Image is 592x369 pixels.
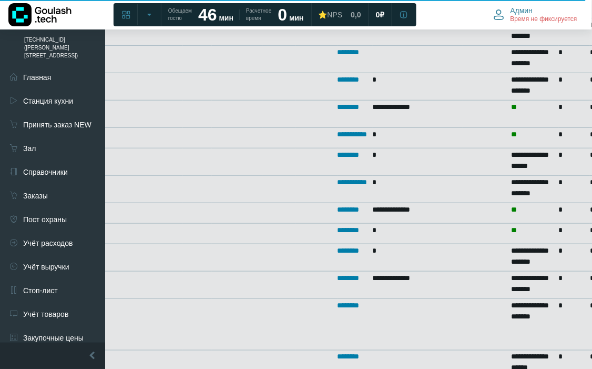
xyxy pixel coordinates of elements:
span: 0 [376,10,380,19]
span: Админ [511,6,533,15]
span: ₽ [380,10,385,19]
button: Админ Время не фиксируется [487,4,584,26]
span: 0,0 [351,10,361,19]
strong: 0 [278,5,288,24]
a: ⭐NPS 0,0 [312,5,368,24]
span: NPS [328,11,343,19]
span: мин [289,14,303,22]
span: Время не фиксируется [511,15,577,24]
img: Логотип компании Goulash.tech [8,3,72,26]
span: Расчетное время [246,7,271,22]
span: Обещаем гостю [168,7,192,22]
div: ⭐ [319,10,343,19]
strong: 46 [198,5,217,24]
a: 0 ₽ [370,5,391,24]
a: Обещаем гостю 46 мин Расчетное время 0 мин [162,5,310,24]
span: мин [219,14,233,22]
